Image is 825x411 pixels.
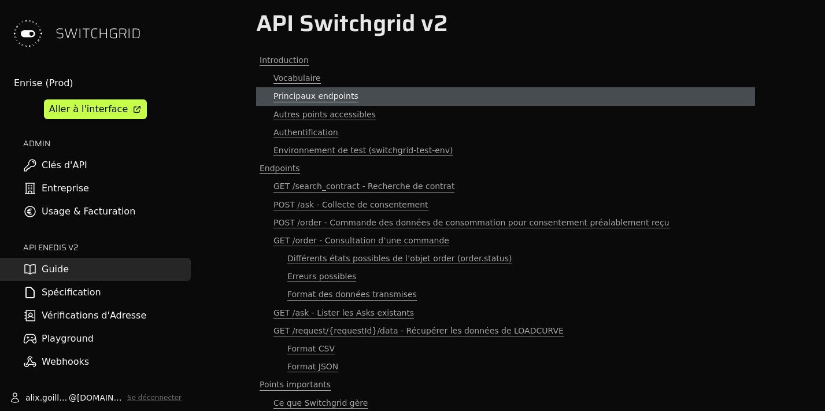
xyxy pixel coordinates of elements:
span: Endpoints [260,163,300,174]
a: Endpoints [256,160,755,177]
a: Points importants [256,376,755,394]
img: Switchgrid Logo [9,15,46,52]
span: @ [69,392,77,403]
a: POST /ask - Collecte de consentement [256,196,755,214]
button: Se déconnecter [127,393,182,402]
a: Erreurs possibles [256,268,755,286]
span: SWITCHGRID [56,24,141,43]
h2: API ENEDIS v2 [23,242,191,253]
h2: ADMIN [23,138,191,149]
a: Différents états possibles de l’objet order (order.status) [256,250,755,268]
a: Authentification [256,124,755,142]
span: Ce que Switchgrid gère [273,398,368,409]
span: GET /request/{requestId}/data - Récupérer les données de LOADCURVE [273,325,564,336]
a: Format JSON [256,358,755,376]
a: GET /request/{requestId}/data - Récupérer les données de LOADCURVE [256,322,755,340]
span: GET /order - Consultation d’une commande [273,235,449,246]
span: Différents états possibles de l’objet order (order.status) [287,253,512,264]
span: Format des données transmises [287,289,417,300]
span: Erreurs possibles [287,271,356,282]
span: GET /search_contract - Recherche de contrat [273,181,454,192]
span: Introduction [260,55,309,66]
span: alix.goillandeau [25,392,69,403]
span: POST /ask - Collecte de consentement [273,199,428,210]
a: GET /order - Consultation d’une commande [256,232,755,250]
a: Principaux endpoints [256,87,755,105]
span: Environnement de test (switchgrid-test-env) [273,145,453,156]
a: GET /ask - Lister les Asks existants [256,304,755,322]
a: Format des données transmises [256,286,755,303]
span: Authentification [273,127,338,138]
span: Points importants [260,379,331,390]
span: Vocabulaire [273,73,321,84]
a: POST /order - Commande des données de consommation pour consentement préalablement reçu [256,214,755,232]
a: GET /search_contract - Recherche de contrat [256,177,755,195]
span: POST /order - Commande des données de consommation pour consentement préalablement reçu [273,217,669,228]
a: Format CSV [256,340,755,358]
a: Environnement de test (switchgrid-test-env) [256,142,755,160]
span: [DOMAIN_NAME] [77,392,123,403]
span: GET /ask - Lister les Asks existants [273,308,414,319]
span: Autres points accessibles [273,109,376,120]
a: Aller à l'interface [44,99,147,119]
span: Principaux endpoints [273,91,358,102]
a: Introduction [256,51,755,69]
span: Format JSON [287,361,338,372]
div: Aller à l'interface [49,102,128,116]
h1: API Switchgrid v2 [256,10,755,38]
a: Autres points accessibles [256,106,755,124]
a: Vocabulaire [256,69,755,87]
span: Format CSV [287,343,335,354]
div: Enrise (Prod) [14,76,191,90]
